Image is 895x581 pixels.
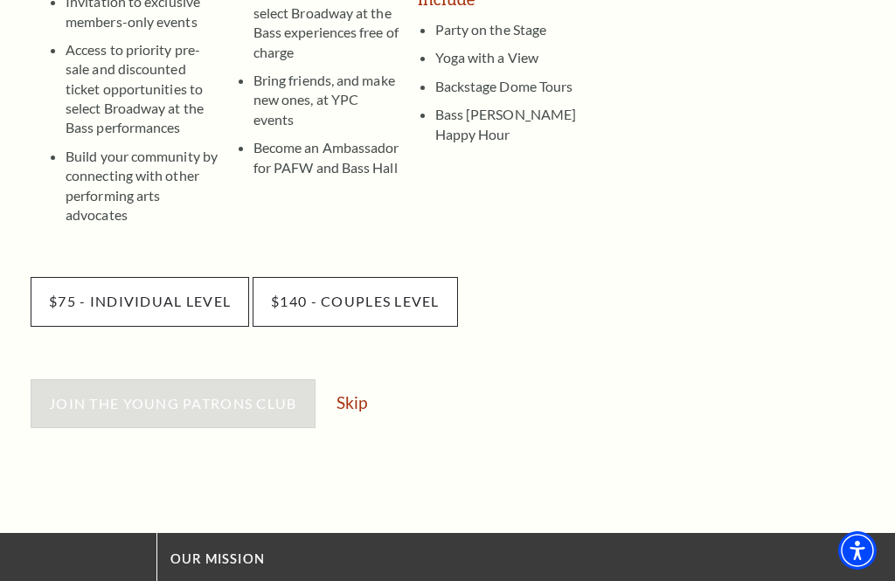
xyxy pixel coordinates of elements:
[31,277,249,326] input: Button
[435,68,586,96] li: Backstage Dome Tours
[435,39,586,67] li: Yoga with a View
[253,129,400,177] li: Become an Ambassador for PAFW and Bass Hall
[838,531,877,570] div: Accessibility Menu
[435,20,586,39] li: Party on the Stage
[435,96,586,144] li: Bass [PERSON_NAME] Happy Hour
[31,379,316,428] button: Join the Young Patrons Club
[253,62,400,129] li: Bring friends, and make new ones, at YPC events
[66,138,219,225] li: Build your community by connecting with other performing arts advocates
[49,395,297,412] span: Join the Young Patrons Club
[253,277,458,326] input: Button
[336,394,367,411] a: Skip
[170,549,878,571] p: OUR MISSION
[66,31,219,138] li: Access to priority pre-sale and discounted ticket opportunities to select Broadway at the Bass pe...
